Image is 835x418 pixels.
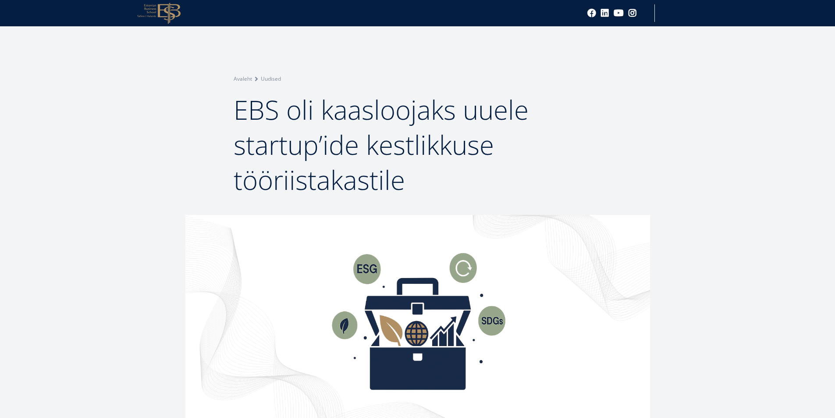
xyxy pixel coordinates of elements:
[600,9,609,18] a: Linkedin
[628,9,637,18] a: Instagram
[261,75,281,83] a: Uudised
[234,92,529,198] span: EBS oli kaasloojaks uuele startup’ide kestlikkuse tööriistakastile
[234,75,252,83] a: Avaleht
[587,9,596,18] a: Facebook
[614,9,624,18] a: Youtube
